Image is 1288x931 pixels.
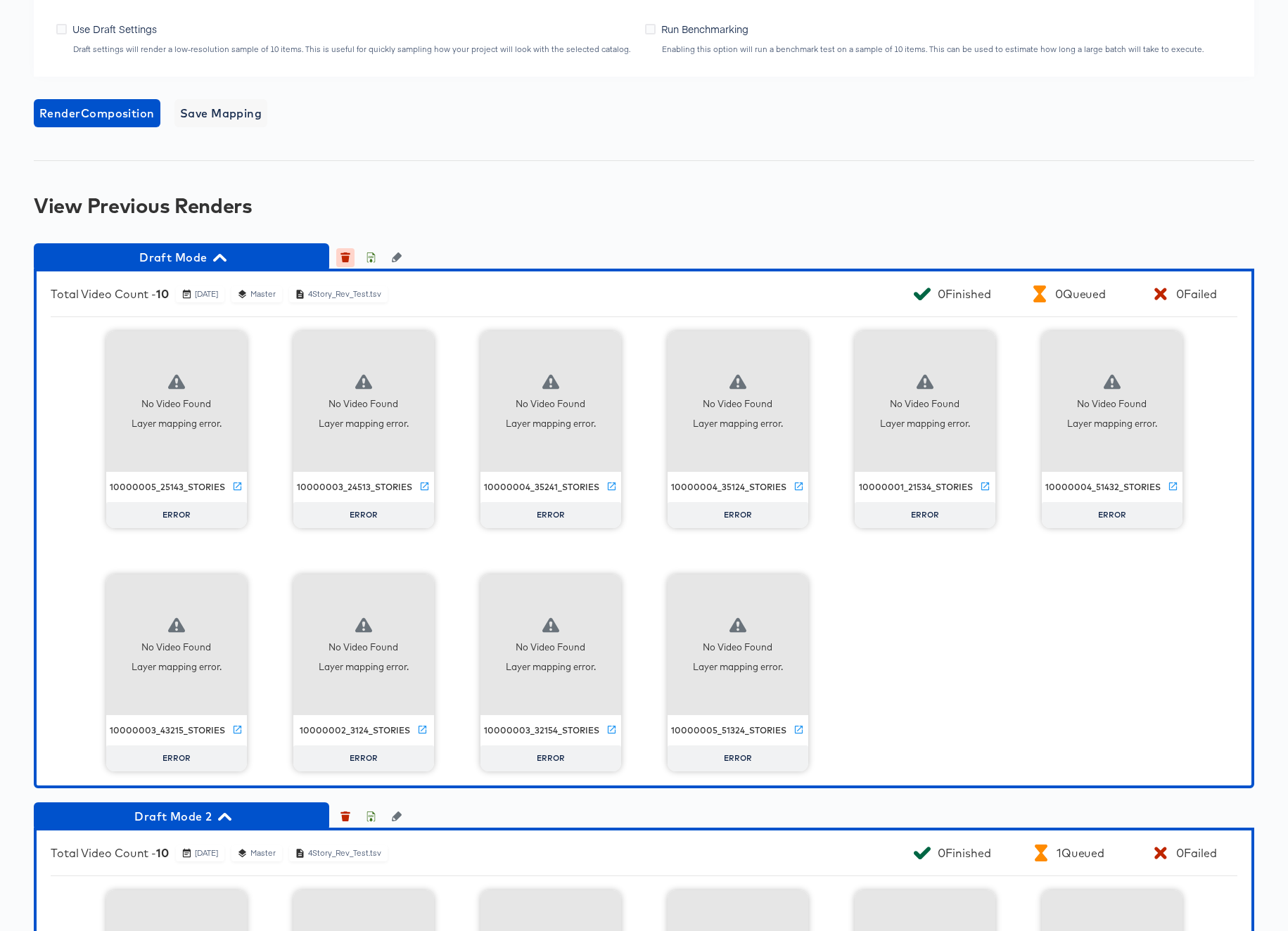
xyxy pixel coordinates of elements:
div: No Video Found [890,397,959,411]
div: 10000003_24513_stories [297,482,412,493]
div: No Video Found [516,397,585,411]
div: 10000003_32154_stories [484,725,599,736]
span: ERROR [157,753,196,764]
span: ERROR [344,510,383,521]
div: 10000004_35241_stories [484,482,599,493]
div: Layer mapping error. [132,660,222,674]
div: View Previous Renders [34,194,1254,217]
div: No Video Found [1077,397,1147,411]
button: Save Mapping [174,99,268,127]
div: Total Video Count - [51,846,169,860]
div: 10000003_43215_stories [110,725,225,736]
div: Layer mapping error. [506,417,596,430]
div: 0 Failed [1176,846,1216,860]
div: 10000004_51432_stories [1045,482,1161,493]
div: No Video Found [516,641,585,654]
div: [DATE] [194,848,219,859]
div: 1 Queued [1057,846,1104,860]
div: [DATE] [194,289,219,300]
b: 10 [156,287,169,301]
span: ERROR [905,510,945,521]
span: ERROR [1092,510,1132,521]
div: 10000004_35124_stories [671,482,786,493]
div: 0 Finished [938,287,990,301]
div: 0 Queued [1055,287,1106,301]
div: Layer mapping error. [319,417,409,430]
div: Layer mapping error. [880,417,970,430]
div: Total Video Count - [51,287,169,301]
span: Draft Mode [41,248,322,267]
span: Draft Mode 2 [41,807,322,826]
span: ERROR [531,510,570,521]
div: 4Story_Rev_Test.tsv [307,289,382,300]
div: Layer mapping error. [693,660,783,674]
div: No Video Found [703,397,772,411]
span: Save Mapping [180,103,262,123]
span: ERROR [344,753,383,764]
div: Draft settings will render a low-resolution sample of 10 items. This is useful for quickly sampli... [72,44,631,54]
div: 0 Failed [1176,287,1216,301]
div: No Video Found [141,641,211,654]
div: 10000005_25143_stories [110,482,225,493]
div: 0 Finished [938,846,990,860]
div: Master [250,289,276,300]
div: Layer mapping error. [693,417,783,430]
div: Enabling this option will run a benchmark test on a sample of 10 items. This can be used to estim... [661,44,1204,54]
span: Render Composition [39,103,155,123]
div: Layer mapping error. [1067,417,1157,430]
b: 10 [156,846,169,860]
div: Master [250,848,276,859]
div: Layer mapping error. [506,660,596,674]
div: 10000005_51324_stories [671,725,786,736]
div: Layer mapping error. [132,417,222,430]
button: Draft Mode [34,243,329,271]
span: ERROR [718,753,758,764]
span: Use Draft Settings [72,22,157,36]
div: No Video Found [329,641,398,654]
div: No Video Found [329,397,398,411]
span: Run Benchmarking [661,22,748,36]
div: 10000001_21534_stories [859,482,973,493]
button: Draft Mode 2 [34,802,329,830]
div: Layer mapping error. [319,660,409,674]
div: 10000002_3124_stories [300,725,410,736]
div: No Video Found [703,641,772,654]
span: ERROR [157,510,196,521]
div: 4Story_Rev_Test.tsv [307,848,382,859]
span: ERROR [531,753,570,764]
div: No Video Found [141,397,211,411]
button: RenderComposition [34,99,160,127]
span: ERROR [718,510,758,521]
